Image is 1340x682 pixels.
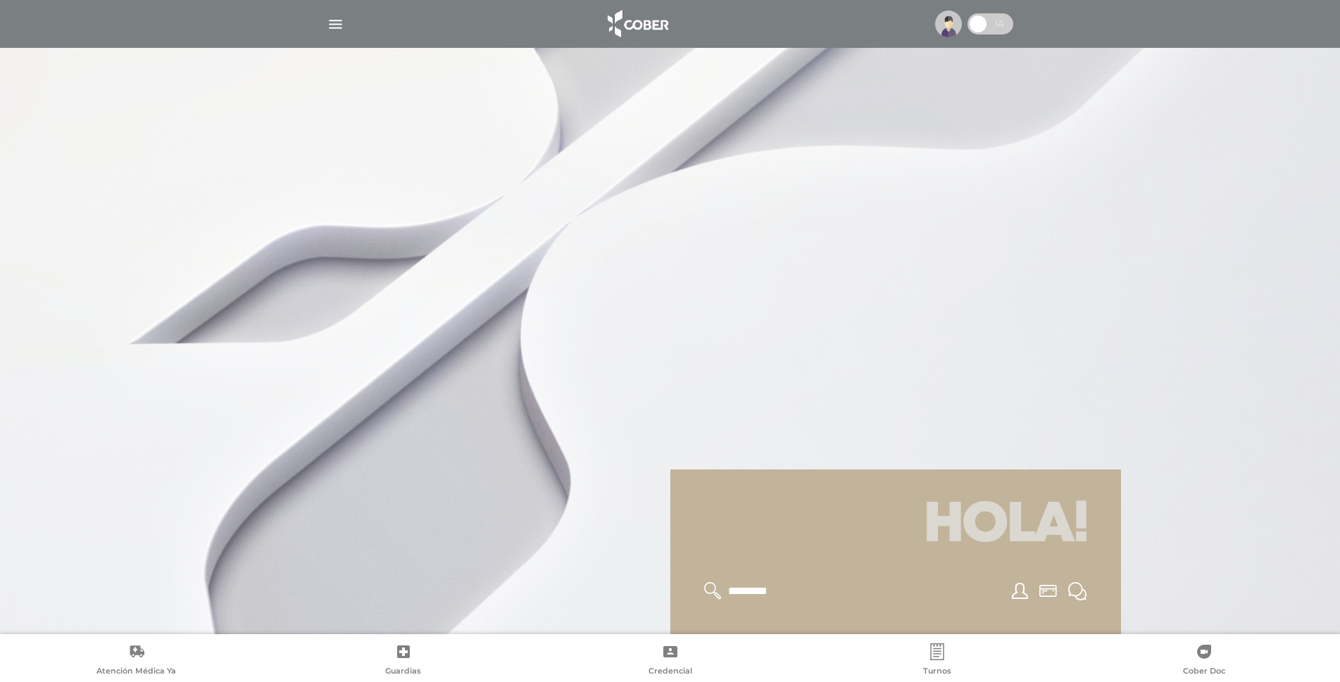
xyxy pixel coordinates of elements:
[687,486,1104,565] h1: Hola!
[270,643,537,679] a: Guardias
[327,15,344,33] img: Cober_menu-lines-white.svg
[3,643,270,679] a: Atención Médica Ya
[1070,643,1337,679] a: Cober Doc
[96,666,176,678] span: Atención Médica Ya
[923,666,951,678] span: Turnos
[935,11,962,37] img: profile-placeholder.svg
[385,666,421,678] span: Guardias
[600,7,674,41] img: logo_cober_home-white.png
[649,666,692,678] span: Credencial
[1183,666,1225,678] span: Cober Doc
[803,643,1070,679] a: Turnos
[537,643,803,679] a: Credencial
